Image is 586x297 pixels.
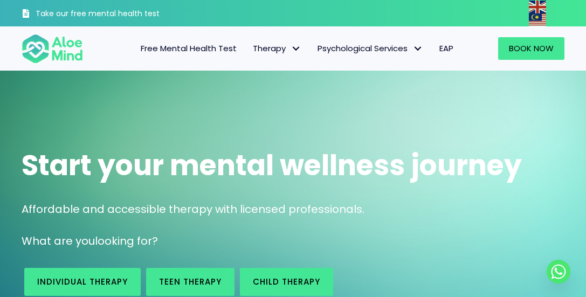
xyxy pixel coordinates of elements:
nav: Menu [94,37,461,60]
span: EAP [439,43,453,54]
img: ms [529,13,546,26]
a: Whatsapp [547,260,570,284]
h3: Take our free mental health test [36,9,189,19]
span: What are you [22,233,95,248]
img: Aloe mind Logo [22,33,83,64]
p: Affordable and accessible therapy with licensed professionals. [22,202,564,217]
a: Psychological ServicesPsychological Services: submenu [309,37,431,60]
span: Therapy: submenu [288,41,304,57]
span: Free Mental Health Test [141,43,237,54]
span: Book Now [509,43,554,54]
a: Child Therapy [240,268,333,296]
a: Take our free mental health test [22,3,189,26]
span: Individual therapy [37,276,128,287]
img: en [529,1,546,13]
a: Malay [529,13,547,26]
a: Teen Therapy [146,268,235,296]
span: Psychological Services: submenu [410,41,426,57]
a: Free Mental Health Test [133,37,245,60]
a: Individual therapy [24,268,141,296]
span: Teen Therapy [159,276,222,287]
span: Therapy [253,43,301,54]
a: TherapyTherapy: submenu [245,37,309,60]
a: EAP [431,37,461,60]
span: Psychological Services [318,43,423,54]
a: Book Now [498,37,564,60]
span: looking for? [95,233,158,248]
span: Child Therapy [253,276,320,287]
span: Start your mental wellness journey [22,146,522,185]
